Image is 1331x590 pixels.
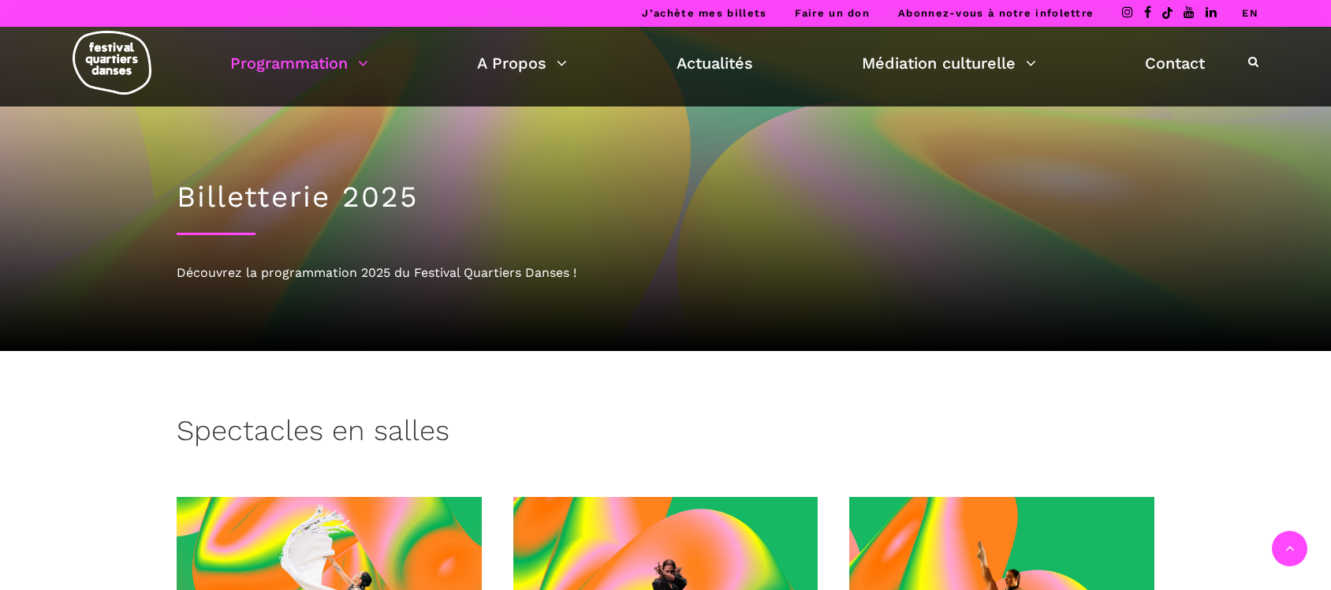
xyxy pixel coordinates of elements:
[1242,7,1258,19] a: EN
[898,7,1094,19] a: Abonnez-vous à notre infolettre
[230,50,368,77] a: Programmation
[795,7,870,19] a: Faire un don
[642,7,766,19] a: J’achète mes billets
[477,50,567,77] a: A Propos
[177,414,449,454] h3: Spectacles en salles
[177,263,1154,283] div: Découvrez la programmation 2025 du Festival Quartiers Danses !
[177,180,1154,215] h1: Billetterie 2025
[677,50,753,77] a: Actualités
[73,31,151,95] img: logo-fqd-med
[862,50,1036,77] a: Médiation culturelle
[1145,50,1205,77] a: Contact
